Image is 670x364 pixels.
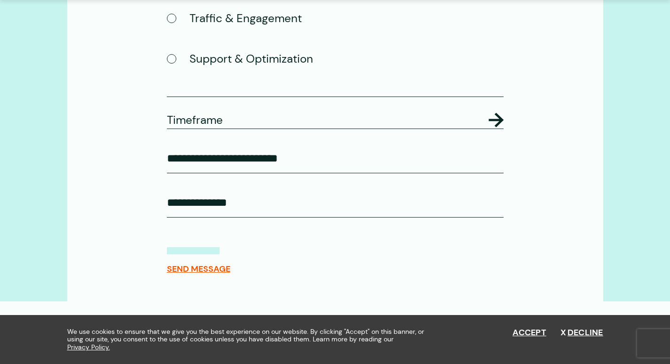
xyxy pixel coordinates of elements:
legend: Timeframe [167,112,504,129]
button: Accept [512,328,546,338]
span: SEND MESSAGE [167,264,230,274]
span: We use cookies to ensure that we give you the best experience on our website. By clicking "Accept... [67,328,432,351]
label: Support & Optimization [167,49,313,68]
button: SEND MESSAGE [167,247,230,274]
label: Traffic & Engagement [167,9,302,28]
a: Privacy Policy. [67,343,110,351]
button: Decline [560,328,603,338]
